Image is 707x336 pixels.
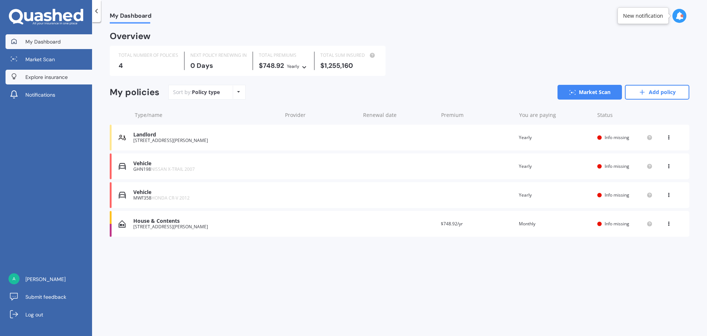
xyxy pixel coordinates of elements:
span: My Dashboard [110,12,151,22]
div: Type/name [135,111,279,119]
img: Landlord [119,134,126,141]
div: Overview [110,32,151,40]
a: Notifications [6,87,92,102]
div: MWF358 [133,195,278,201]
span: Info missing [605,134,629,141]
div: GHN198 [133,167,278,172]
span: Log out [25,311,43,318]
div: NEXT POLICY RENEWING IN [190,52,247,59]
div: Yearly [519,134,591,141]
span: Market Scan [25,56,55,63]
span: NISSAN X-TRAIL 2007 [151,166,195,172]
div: House & Contents [133,218,278,224]
div: TOTAL NUMBER OF POLICIES [119,52,178,59]
div: $748.92 [259,62,308,70]
a: Market Scan [557,85,622,100]
div: [STREET_ADDRESS][PERSON_NAME] [133,138,278,143]
a: Submit feedback [6,290,92,304]
a: My Dashboard [6,34,92,49]
span: [PERSON_NAME] [25,276,66,283]
img: 71e9687d177b4dfef306837042ab83bf [8,273,20,284]
div: Vehicle [133,189,278,195]
div: Yearly [519,163,591,170]
div: Premium [441,111,513,119]
span: Notifications [25,91,55,98]
span: Explore insurance [25,73,68,81]
span: $748.92/yr [441,221,463,227]
div: My policies [110,87,159,98]
div: 4 [119,62,178,69]
span: My Dashboard [25,38,61,45]
div: Monthly [519,220,591,228]
div: TOTAL PREMIUMS [259,52,308,59]
div: Sort by: [173,89,220,96]
div: Yearly [519,191,591,199]
div: You are paying [519,111,591,119]
img: Vehicle [119,163,126,170]
div: TOTAL SUM INSURED [320,52,377,59]
div: [STREET_ADDRESS][PERSON_NAME] [133,224,278,229]
img: House & Contents [119,220,126,228]
a: Log out [6,307,92,322]
span: Submit feedback [25,293,66,301]
a: Explore insurance [6,70,92,84]
img: Vehicle [119,191,126,199]
span: Info missing [605,221,629,227]
a: Add policy [625,85,689,100]
div: Status [597,111,653,119]
a: Market Scan [6,52,92,67]
span: Info missing [605,192,629,198]
div: Yearly [287,63,299,70]
div: 0 Days [190,62,247,69]
div: Vehicle [133,160,278,167]
div: Renewal date [363,111,435,119]
div: $1,255,160 [320,62,377,69]
a: [PERSON_NAME] [6,272,92,287]
div: New notification [623,12,663,20]
span: Info missing [605,163,629,169]
div: Provider [285,111,357,119]
div: Policy type [192,89,220,96]
div: Landlord [133,132,278,138]
span: HONDA CR-V 2012 [151,195,190,201]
